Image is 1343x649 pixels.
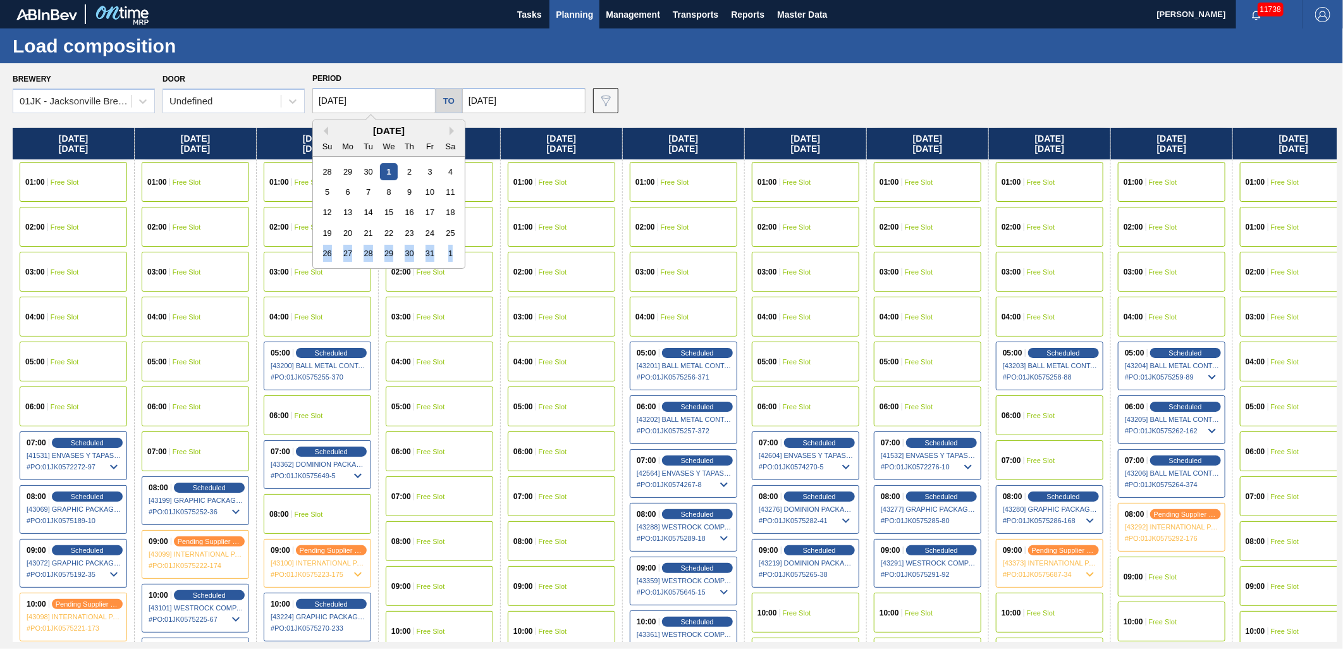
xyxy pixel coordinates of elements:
span: Free Slot [1271,268,1299,276]
span: 03:00 [757,268,777,276]
span: 11738 [1258,3,1284,16]
span: Free Slot [1027,178,1055,186]
span: Free Slot [51,223,79,231]
div: [DATE] [313,125,465,136]
span: Scheduled [1047,493,1080,500]
span: Free Slot [1271,538,1299,545]
span: [43199] GRAPHIC PACKAGING INTERNATIONA - 0008221069 [149,497,243,504]
span: # PO : 01JK0575282-41 [759,513,854,528]
div: [DATE] [DATE] [745,128,866,159]
div: month 2025-10 [317,161,460,264]
span: Free Slot [295,268,323,276]
span: 09:00 [759,547,778,554]
span: Free Slot [1271,448,1299,455]
span: 04:00 [1246,358,1265,366]
div: Fr [421,138,438,155]
span: Free Slot [173,313,201,321]
span: 07:00 [1125,457,1144,464]
span: [43205] BALL METAL CONTAINER GROUP - 0008221649 [1125,416,1220,423]
span: 03:00 [880,268,899,276]
span: Scheduled [681,510,714,518]
span: 05:00 [147,358,167,366]
span: Reports [731,7,764,22]
div: Choose Sunday, October 26th, 2025 [319,245,336,262]
div: Choose Friday, October 24th, 2025 [421,225,438,242]
div: 01JK - Jacksonville Brewery [20,96,132,107]
div: Choose Thursday, October 9th, 2025 [401,183,418,201]
span: Free Slot [661,313,689,321]
span: 05:00 [1003,349,1022,357]
span: 03:00 [25,268,45,276]
span: 03:00 [269,268,289,276]
span: Free Slot [539,493,567,500]
span: Free Slot [539,178,567,186]
span: 01:00 [1124,178,1143,186]
span: Free Slot [295,223,323,231]
div: Choose Tuesday, October 21st, 2025 [360,225,377,242]
span: Free Slot [295,178,323,186]
span: # PO : 01JK0572272-97 [27,459,121,474]
span: Free Slot [417,493,445,500]
span: Free Slot [539,448,567,455]
span: 01:00 [1246,178,1265,186]
span: Planning [556,7,593,22]
span: Free Slot [173,268,201,276]
span: # PO : 01JK0575252-36 [149,504,243,519]
span: [43277] GRAPHIC PACKAGING INTERNATIONA - 0008221069 [881,505,976,513]
span: 07:00 [271,448,290,455]
span: 04:00 [25,313,45,321]
span: 04:00 [147,313,167,321]
span: 04:00 [391,358,411,366]
span: 05:00 [391,403,411,411]
span: Free Slot [905,178,933,186]
span: 06:00 [880,403,899,411]
div: Choose Wednesday, October 8th, 2025 [380,183,397,201]
span: Scheduled [925,439,958,447]
div: Choose Friday, October 31st, 2025 [421,245,438,262]
div: Choose Wednesday, October 1st, 2025 [380,163,397,180]
span: Free Slot [1027,313,1055,321]
span: [43201] BALL METAL CONTAINER GROUP - 0008221649 [637,362,732,369]
span: 03:00 [147,268,167,276]
label: Door [163,75,185,83]
span: # PO : 01JK0575292-176 [1125,531,1220,546]
span: Free Slot [1027,412,1055,419]
span: Free Slot [539,538,567,545]
span: 07:00 [1246,493,1265,500]
span: Free Slot [51,268,79,276]
span: 05:00 [1246,403,1265,411]
div: Choose Wednesday, October 22nd, 2025 [380,225,397,242]
span: 06:00 [269,412,289,419]
div: Choose Saturday, October 4th, 2025 [442,163,459,180]
span: # PO : 01JK0575256-371 [637,369,732,385]
span: [43202] BALL METAL CONTAINER GROUP - 0008221649 [637,416,732,423]
div: Choose Friday, October 17th, 2025 [421,204,438,221]
button: Notifications [1236,6,1277,23]
span: 06:00 [147,403,167,411]
div: Choose Saturday, October 18th, 2025 [442,204,459,221]
span: Free Slot [51,313,79,321]
div: Choose Saturday, October 25th, 2025 [442,225,459,242]
span: Management [606,7,660,22]
span: Free Slot [661,178,689,186]
div: Choose Monday, October 13th, 2025 [340,204,357,221]
div: Choose Sunday, October 19th, 2025 [319,225,336,242]
span: 04:00 [513,358,533,366]
span: Free Slot [417,538,445,545]
span: Free Slot [1271,223,1299,231]
span: Free Slot [51,178,79,186]
span: 03:00 [1246,313,1265,321]
span: [43204] BALL METAL CONTAINER GROUP - 0008221649 [1125,362,1220,369]
span: Master Data [777,7,827,22]
div: Choose Friday, October 3rd, 2025 [421,163,438,180]
span: 06:00 [1246,448,1265,455]
span: 05:00 [637,349,656,357]
span: Free Slot [173,358,201,366]
div: Mo [340,138,357,155]
div: Choose Friday, October 10th, 2025 [421,183,438,201]
span: # PO : 01JK0575264-374 [1125,477,1220,492]
span: 02:00 [757,223,777,231]
span: # PO : 01JK0575257-372 [637,423,732,438]
span: 02:00 [147,223,167,231]
span: # PO : 01JK0574270-5 [759,459,854,474]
